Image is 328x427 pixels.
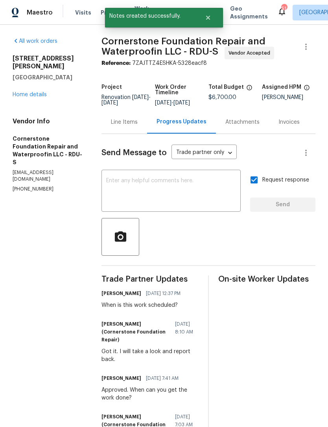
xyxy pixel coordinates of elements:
button: Close [195,10,221,26]
div: 7ZAJTTZ4ESHKA-5328eacf8 [101,59,315,67]
p: [EMAIL_ADDRESS][DOMAIN_NAME] [13,169,83,183]
h5: Cornerstone Foundation Repair and Waterproofin LLC - RDU-S [13,135,83,166]
span: Work Orders [135,5,155,20]
span: [DATE] 8:10 AM [175,320,194,336]
h5: Total Budget [208,84,244,90]
b: Reference: [101,60,131,66]
span: [DATE] [101,100,118,106]
span: - [155,100,190,106]
span: The hpm assigned to this work order. [304,84,310,95]
h4: Vendor Info [13,117,83,125]
h6: [PERSON_NAME] [101,374,141,382]
span: Projects [101,9,125,16]
a: All work orders [13,38,57,44]
h6: [PERSON_NAME] [101,290,141,297]
span: The total cost of line items that have been proposed by Opendoor. This sum includes line items th... [246,84,252,95]
span: Request response [262,176,309,184]
div: Approved. When can you get the work done? [101,386,199,402]
span: Send Message to [101,149,167,157]
div: Trade partner only [171,147,237,159]
span: Vendor Accepted [228,49,273,57]
span: [DATE] [173,100,190,106]
span: Visits [75,9,91,16]
span: Cornerstone Foundation Repair and Waterproofin LLC - RDU-S [101,37,265,56]
div: Invoices [278,118,300,126]
div: When is this work scheduled? [101,301,185,309]
span: $6,700.00 [208,95,236,100]
p: [PHONE_NUMBER] [13,186,83,192]
div: Progress Updates [157,118,206,126]
div: 51 [281,5,287,13]
div: Line Items [111,118,138,126]
span: [DATE] [132,95,149,100]
h5: Assigned HPM [262,84,301,90]
span: [DATE] 7:41 AM [146,374,179,382]
span: [DATE] 12:37 PM [146,290,181,297]
div: Attachments [225,118,260,126]
h5: Project [101,84,122,90]
span: - [101,95,151,106]
h2: [STREET_ADDRESS][PERSON_NAME] [13,55,83,70]
span: Maestro [27,9,53,16]
div: Got it. I will take a look and report back. [101,348,199,363]
h5: Work Order Timeline [155,84,208,95]
span: Geo Assignments [230,5,268,20]
a: Home details [13,92,47,97]
h5: [GEOGRAPHIC_DATA] [13,73,83,81]
span: [DATE] [155,100,171,106]
h6: [PERSON_NAME] (Cornerstone Foundation Repair) [101,320,170,344]
div: [PERSON_NAME] [262,95,315,100]
span: Renovation [101,95,151,106]
span: On-site Worker Updates [218,275,315,283]
span: Notes created successfully. [105,8,195,24]
span: Trade Partner Updates [101,275,199,283]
